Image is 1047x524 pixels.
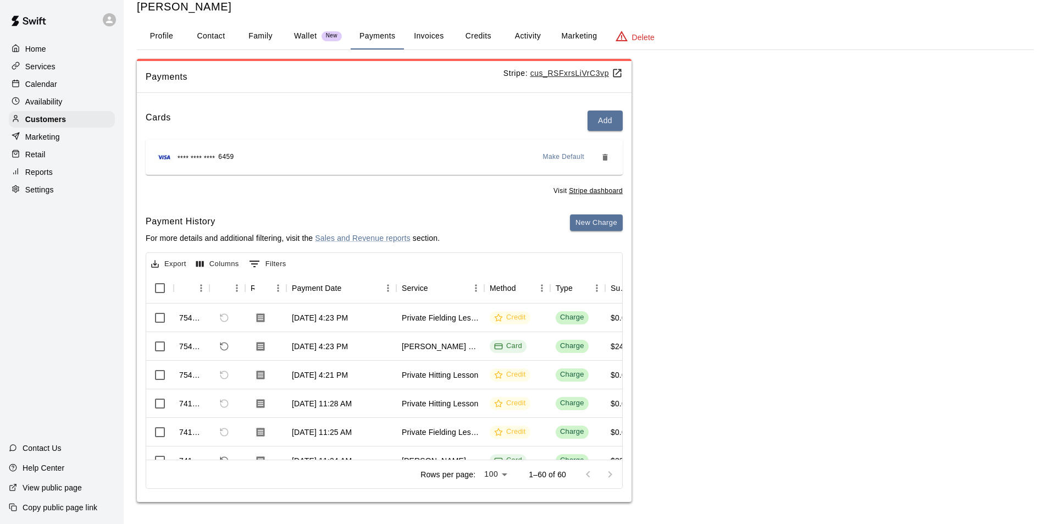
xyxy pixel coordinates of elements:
div: Type [550,273,605,304]
button: Select columns [193,256,242,273]
p: Home [25,43,46,54]
p: Copy public page link [23,502,97,513]
button: Menu [468,280,484,296]
p: Stripe: [503,68,623,79]
a: Marketing [9,129,115,145]
button: Show filters [246,255,289,273]
div: Aug 13, 2025, 4:23 PM [292,341,348,352]
button: Payments [351,23,404,49]
a: Sales and Revenue reports [315,234,410,242]
p: Calendar [25,79,57,90]
div: Barnett Baseball Academy Package [402,341,479,352]
div: Customers [9,111,115,128]
a: Reports [9,164,115,180]
div: Payment Date [292,273,342,304]
div: $240.00 [611,341,639,352]
span: Make Default [543,152,585,163]
button: Family [236,23,285,49]
button: Sort [428,280,444,296]
a: Calendar [9,76,115,92]
p: Retail [25,149,46,160]
p: Reports [25,167,53,178]
span: Refund payment [215,366,234,384]
div: basic tabs example [137,23,1034,49]
button: Menu [270,280,286,296]
button: Sort [215,280,230,296]
button: Sort [342,280,357,296]
button: Marketing [552,23,606,49]
div: Receipt [251,273,254,304]
div: Card [494,341,522,351]
div: Type [556,273,573,304]
div: 100 [480,466,511,482]
a: Stripe dashboard [569,187,623,195]
button: Add [588,111,623,131]
div: Method [484,273,550,304]
div: Charge [560,455,584,466]
div: Subtotal [611,273,628,304]
div: Credit [494,427,526,437]
div: Services [9,58,115,75]
div: 754580 [179,369,204,380]
a: Availability [9,93,115,110]
div: Service [402,273,428,304]
span: 6459 [218,152,234,163]
button: New Charge [570,214,623,231]
div: $220.00 [611,455,639,466]
span: Visit [553,186,623,197]
div: 741283 [179,427,204,438]
button: Sort [179,280,195,296]
button: Sort [516,280,531,296]
a: Settings [9,181,115,198]
button: Credits [453,23,503,49]
div: Aug 13, 2025, 4:23 PM [292,312,348,323]
div: $0.00 [611,398,630,409]
div: Receipt [245,273,286,304]
div: Charge [560,341,584,351]
img: Credit card brand logo [154,152,174,163]
button: Menu [589,280,605,296]
div: Charge [560,427,584,437]
p: Contact Us [23,443,62,454]
button: Export [148,256,189,273]
span: Refund payment [215,423,234,442]
div: Aug 6, 2025, 11:28 AM [292,398,352,409]
div: $0.00 [611,369,630,380]
p: Marketing [25,131,60,142]
div: 741288 [179,398,204,409]
p: Customers [25,114,66,125]
div: Payment Date [286,273,396,304]
div: Refund [209,273,245,304]
span: Refund payment [215,337,234,356]
div: 754587 [179,341,204,352]
div: $0.00 [611,427,630,438]
p: Rows per page: [420,469,475,480]
p: For more details and additional filtering, visit the section. [146,233,440,244]
p: 1–60 of 60 [529,469,566,480]
button: Download Receipt [251,365,270,385]
span: Payments [146,70,503,84]
div: $0.00 [611,312,630,323]
button: Download Receipt [251,451,270,471]
button: Download Receipt [251,422,270,442]
button: Invoices [404,23,453,49]
div: Charge [560,398,584,409]
h6: Payment History [146,214,440,229]
p: Wallet [294,30,317,42]
div: Credit [494,312,526,323]
button: Menu [534,280,550,296]
a: Home [9,41,115,57]
div: 754592 [179,312,204,323]
div: Private Hitting Lesson [402,398,478,409]
div: Barnett Baseball Academy Package [402,455,479,466]
button: Profile [137,23,186,49]
div: Credit [494,398,526,409]
a: Retail [9,146,115,163]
